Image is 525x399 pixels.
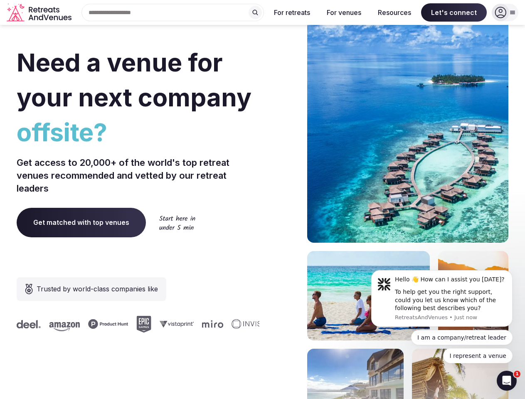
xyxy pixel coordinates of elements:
svg: Deel company logo [17,320,41,328]
svg: Retreats and Venues company logo [7,3,73,22]
svg: Vistaprint company logo [160,320,194,328]
span: offsite? [17,115,259,150]
button: For venues [320,3,368,22]
span: 1 [514,371,520,377]
a: Visit the homepage [7,3,73,22]
img: yoga on tropical beach [307,251,430,340]
svg: Invisible company logo [232,319,277,329]
span: Let's connect [421,3,487,22]
svg: Epic Games company logo [136,316,151,332]
span: Trusted by world-class companies like [37,284,158,294]
iframe: Intercom live chat [497,371,517,391]
button: For retreats [267,3,317,22]
img: woman sitting in back of truck with camels [438,251,508,340]
iframe: Intercom notifications message [359,263,525,368]
a: Get matched with top venues [17,208,146,237]
span: Need a venue for your next company [17,47,251,112]
svg: Miro company logo [202,320,223,328]
button: Resources [371,3,418,22]
img: Start here in under 5 min [159,215,195,230]
p: Get access to 20,000+ of the world's top retreat venues recommended and vetted by our retreat lea... [17,156,259,195]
